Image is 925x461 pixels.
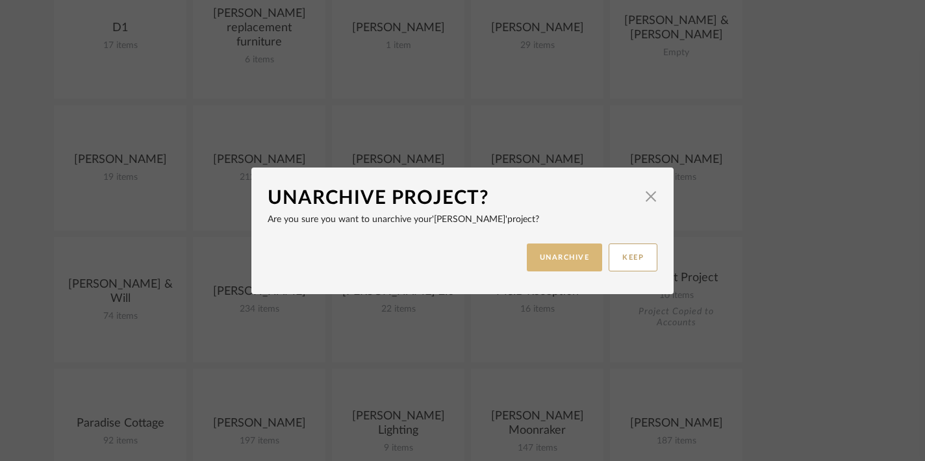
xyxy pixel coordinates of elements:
dialog-header: Unarchive Project? [268,184,657,212]
button: UNARCHIVE [527,243,603,271]
button: KEEP [609,243,657,271]
span: '[PERSON_NAME]' [432,215,507,224]
div: Unarchive Project? [268,184,638,212]
button: Close [638,184,664,210]
p: Are you sure you want to unarchive your project? [268,212,657,227]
